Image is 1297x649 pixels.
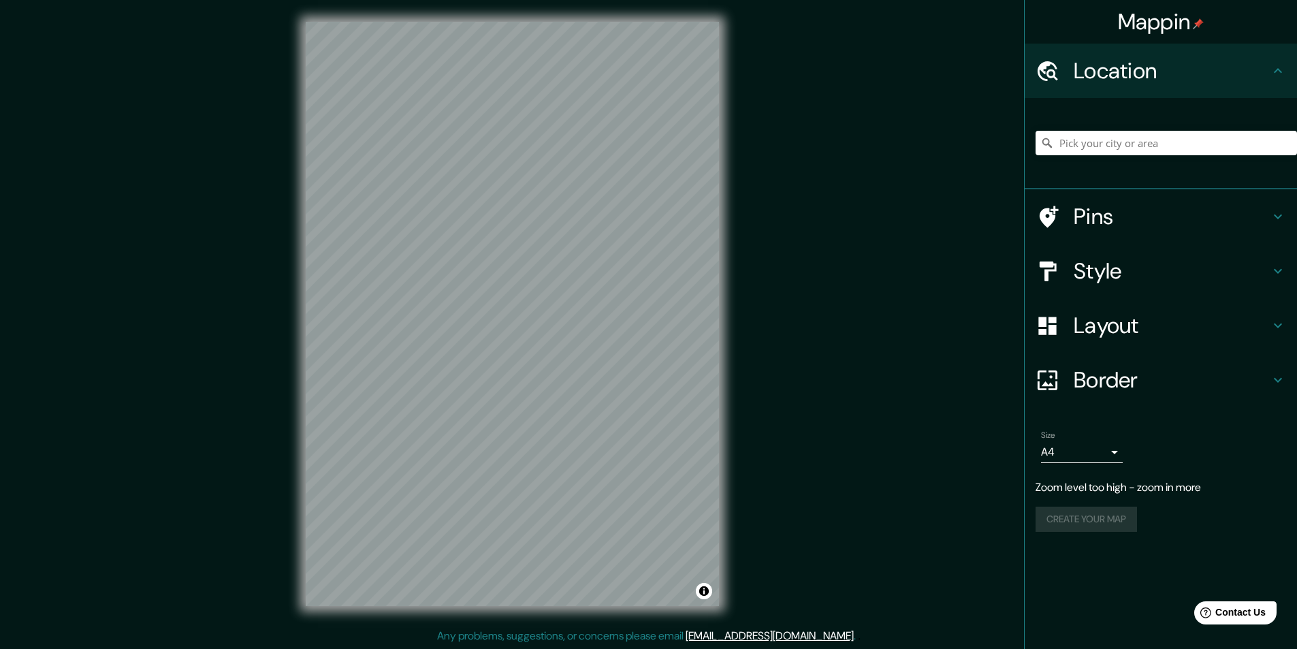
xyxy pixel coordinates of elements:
p: Any problems, suggestions, or concerns please email . [437,628,856,644]
a: [EMAIL_ADDRESS][DOMAIN_NAME] [686,629,854,643]
canvas: Map [306,22,719,606]
h4: Style [1074,257,1270,285]
div: Border [1025,353,1297,407]
label: Size [1041,430,1055,441]
img: pin-icon.png [1193,18,1204,29]
div: A4 [1041,441,1123,463]
div: . [858,628,861,644]
button: Toggle attribution [696,583,712,599]
p: Zoom level too high - zoom in more [1036,479,1286,496]
h4: Location [1074,57,1270,84]
div: Style [1025,244,1297,298]
div: Pins [1025,189,1297,244]
div: Layout [1025,298,1297,353]
div: Location [1025,44,1297,98]
input: Pick your city or area [1036,131,1297,155]
h4: Mappin [1118,8,1204,35]
div: . [856,628,858,644]
h4: Pins [1074,203,1270,230]
h4: Layout [1074,312,1270,339]
h4: Border [1074,366,1270,394]
iframe: Help widget launcher [1176,596,1282,634]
